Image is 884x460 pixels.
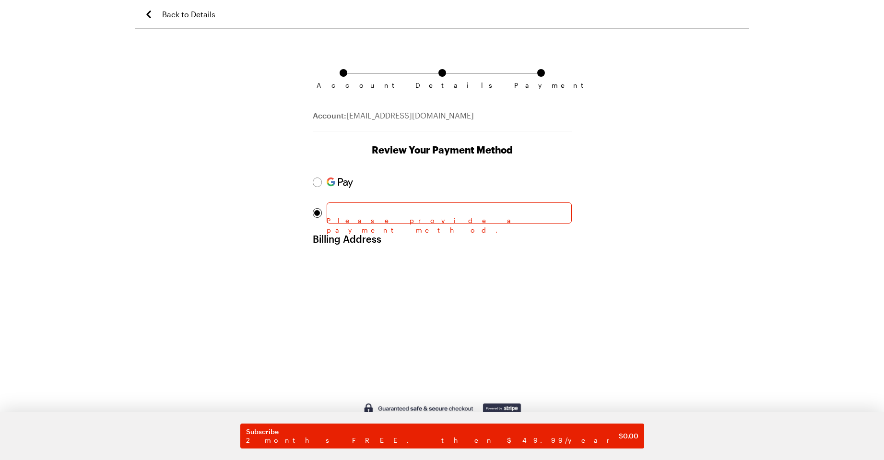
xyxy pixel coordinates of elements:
[313,111,346,120] span: Account:
[362,402,522,443] img: Guaranteed safe and secure checkout powered by Stripe
[317,82,370,89] span: Account
[162,9,215,20] span: Back to Details
[313,143,572,156] h1: Review Your Payment Method
[619,431,638,441] span: $ 0.00
[313,110,572,131] div: [EMAIL_ADDRESS][DOMAIN_NAME]
[313,69,572,82] ol: Subscription checkout form navigation
[246,436,619,445] span: 2 months FREE, then $49.99/year
[332,207,566,219] iframe: To enrich screen reader interactions, please activate Accessibility in Grammarly extension settings
[514,82,568,89] span: Payment
[311,252,574,371] iframe: Secure address input frame
[327,177,353,188] img: Pay with Google Pay
[313,233,572,254] h2: Billing Address
[438,69,446,82] a: Details
[240,424,644,448] button: Subscribe2 months FREE, then $49.99/year$0.00
[327,216,572,235] span: Please provide a payment method.
[415,82,469,89] span: Details
[246,427,619,436] span: Subscribe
